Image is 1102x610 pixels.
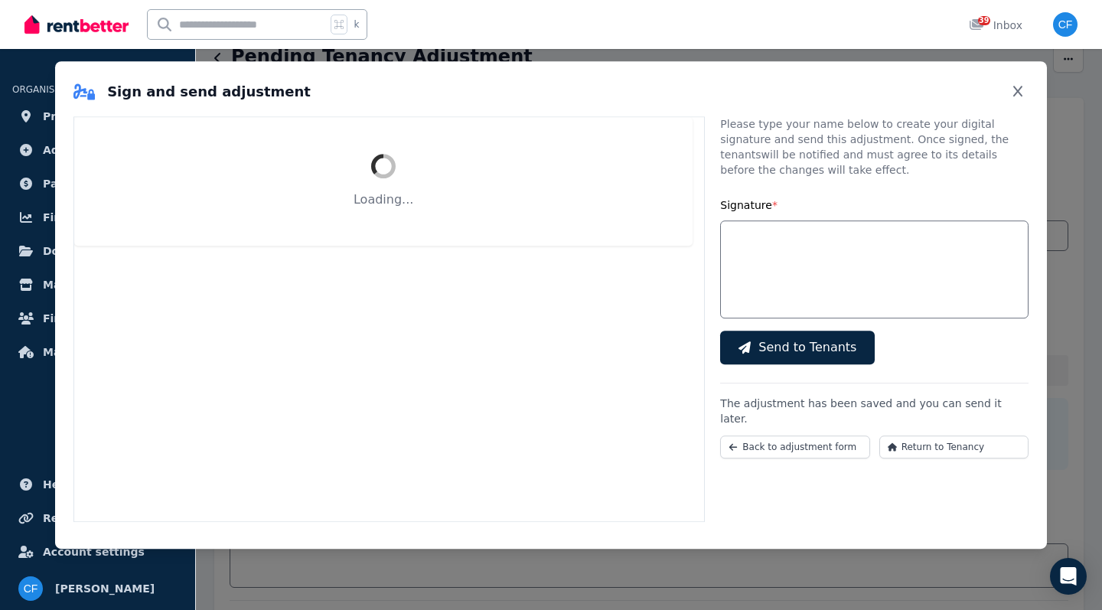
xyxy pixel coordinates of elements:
[73,81,311,103] h2: Sign and send adjustment
[742,441,856,453] span: Back to adjustment form
[720,116,1029,178] p: Please type your name below to create your digital signature and send this adjustment. Once signe...
[720,435,869,458] button: Back to adjustment form
[111,191,656,209] p: Loading...
[901,441,984,453] span: Return to Tenancy
[758,338,856,357] span: Send to Tenants
[720,331,875,364] button: Send to Tenants
[1007,80,1029,104] button: Close
[879,435,1029,458] button: Return to Tenancy
[720,199,778,211] label: Signature
[720,396,1029,426] p: The adjustment has been saved and you can send it later.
